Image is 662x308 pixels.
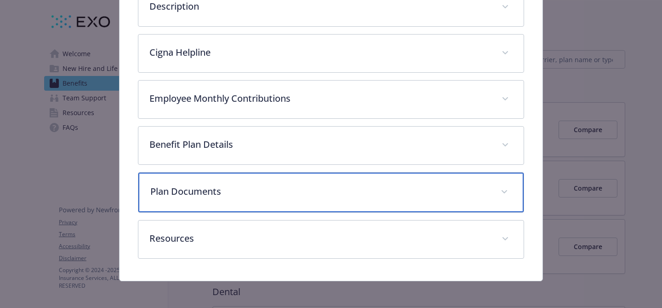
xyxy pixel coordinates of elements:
[138,35,524,72] div: Cigna Helpline
[138,127,524,164] div: Benefit Plan Details
[149,46,491,59] p: Cigna Helpline
[149,92,491,105] p: Employee Monthly Contributions
[138,221,524,258] div: Resources
[138,173,524,212] div: Plan Documents
[149,138,491,151] p: Benefit Plan Details
[150,185,490,198] p: Plan Documents
[138,81,524,118] div: Employee Monthly Contributions
[149,232,491,245] p: Resources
